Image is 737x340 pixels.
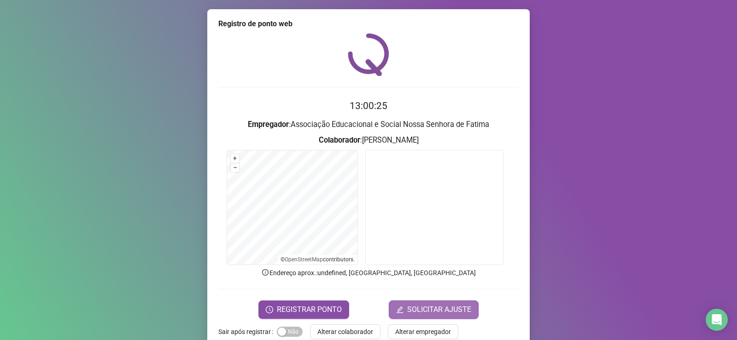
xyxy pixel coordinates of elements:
[350,100,387,111] time: 13:00:25
[317,327,373,337] span: Alterar colaborador
[310,324,380,339] button: Alterar colaborador
[231,163,240,172] button: –
[706,309,728,331] div: Open Intercom Messenger
[348,33,389,76] img: QRPoint
[258,300,349,319] button: REGISTRAR PONTO
[218,119,519,131] h3: : Associação Educacional e Social Nossa Senhora de Fatima
[395,327,451,337] span: Alterar empregador
[248,120,289,129] strong: Empregador
[266,306,273,313] span: clock-circle
[231,154,240,163] button: +
[277,304,342,315] span: REGISTRAR PONTO
[407,304,471,315] span: SOLICITAR AJUSTE
[396,306,404,313] span: edit
[388,324,458,339] button: Alterar empregador
[285,256,323,263] a: OpenStreetMap
[389,300,479,319] button: editSOLICITAR AJUSTE
[218,268,519,278] p: Endereço aprox. : undefined, [GEOGRAPHIC_DATA], [GEOGRAPHIC_DATA]
[218,324,277,339] label: Sair após registrar
[319,136,360,144] strong: Colaborador
[261,268,269,277] span: info-circle
[281,256,355,263] li: © contributors.
[218,134,519,146] h3: : [PERSON_NAME]
[218,18,519,29] div: Registro de ponto web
